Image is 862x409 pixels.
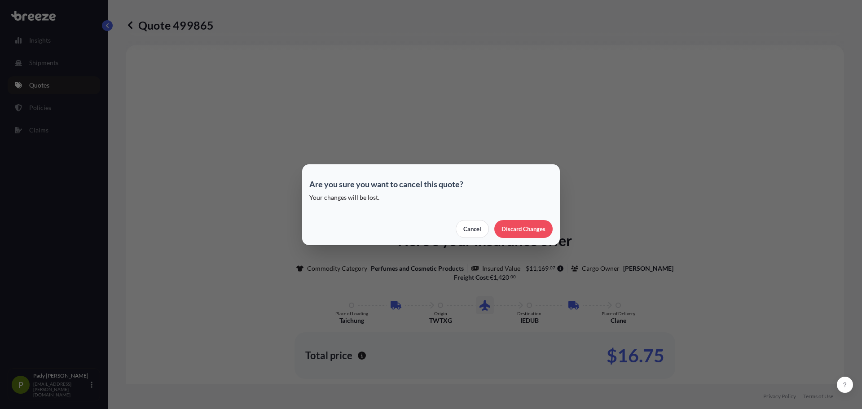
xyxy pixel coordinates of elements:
button: Cancel [456,220,489,238]
p: Cancel [463,224,481,233]
p: Are you sure you want to cancel this quote? [309,179,553,189]
p: Discard Changes [501,224,545,233]
button: Discard Changes [494,220,553,238]
p: Your changes will be lost. [309,193,553,202]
